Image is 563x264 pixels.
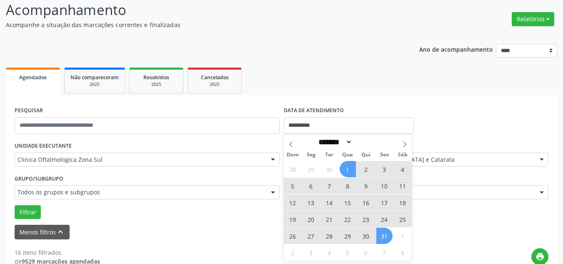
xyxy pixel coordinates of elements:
[340,211,356,227] span: Outubro 22, 2025
[6,20,392,29] p: Acompanhe a situação das marcações correntes e finalizadas
[357,152,375,158] span: Qui
[15,172,63,185] label: Grupo/Subgrupo
[18,188,263,196] span: Todos os grupos e subgrupos
[15,248,100,257] div: 16 itens filtrados
[393,152,412,158] span: Sáb
[376,228,393,244] span: Outubro 31, 2025
[285,161,301,177] span: Setembro 28, 2025
[340,228,356,244] span: Outubro 29, 2025
[303,194,319,211] span: Outubro 13, 2025
[376,161,393,177] span: Outubro 3, 2025
[321,228,338,244] span: Outubro 28, 2025
[395,244,411,261] span: Novembro 8, 2025
[15,140,72,153] label: UNIDADE EXECUTANTE
[303,178,319,194] span: Outubro 6, 2025
[285,228,301,244] span: Outubro 26, 2025
[285,211,301,227] span: Outubro 19, 2025
[303,228,319,244] span: Outubro 27, 2025
[303,161,319,177] span: Setembro 29, 2025
[316,138,353,146] select: Month
[358,194,374,211] span: Outubro 16, 2025
[358,178,374,194] span: Outubro 9, 2025
[395,178,411,194] span: Outubro 11, 2025
[358,161,374,177] span: Outubro 2, 2025
[15,104,43,117] label: PESQUISAR
[358,211,374,227] span: Outubro 23, 2025
[340,244,356,261] span: Novembro 5, 2025
[340,178,356,194] span: Outubro 8, 2025
[143,74,169,81] span: Resolvidos
[18,156,263,164] span: Clinica Oftalmologica Zona Sul
[285,244,301,261] span: Novembro 2, 2025
[321,161,338,177] span: Setembro 30, 2025
[321,244,338,261] span: Novembro 4, 2025
[376,211,393,227] span: Outubro 24, 2025
[395,161,411,177] span: Outubro 4, 2025
[395,228,411,244] span: Novembro 1, 2025
[395,211,411,227] span: Outubro 25, 2025
[321,194,338,211] span: Outubro 14, 2025
[375,152,393,158] span: Sex
[302,152,320,158] span: Seg
[15,225,70,239] button: Menos filtroskeyboard_arrow_up
[56,227,65,236] i: keyboard_arrow_up
[303,211,319,227] span: Outubro 20, 2025
[285,178,301,194] span: Outubro 5, 2025
[321,178,338,194] span: Outubro 7, 2025
[320,152,338,158] span: Ter
[340,161,356,177] span: Outubro 1, 2025
[376,194,393,211] span: Outubro 17, 2025
[358,244,374,261] span: Novembro 6, 2025
[135,81,177,88] div: 2025
[358,228,374,244] span: Outubro 30, 2025
[19,74,47,81] span: Agendados
[338,152,357,158] span: Qua
[70,81,119,88] div: 2025
[284,152,302,158] span: Dom
[376,244,393,261] span: Novembro 7, 2025
[340,194,356,211] span: Outubro 15, 2025
[284,104,344,117] label: DATA DE ATENDIMENTO
[376,178,393,194] span: Outubro 10, 2025
[194,81,235,88] div: 2025
[352,138,380,146] input: Year
[303,244,319,261] span: Novembro 3, 2025
[201,74,229,81] span: Cancelados
[285,194,301,211] span: Outubro 12, 2025
[321,211,338,227] span: Outubro 21, 2025
[535,252,545,261] i: print
[512,12,554,26] button: Relatórios
[395,194,411,211] span: Outubro 18, 2025
[15,205,41,219] button: Filtrar
[419,44,493,54] p: Ano de acompanhamento
[70,74,119,81] span: Não compareceram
